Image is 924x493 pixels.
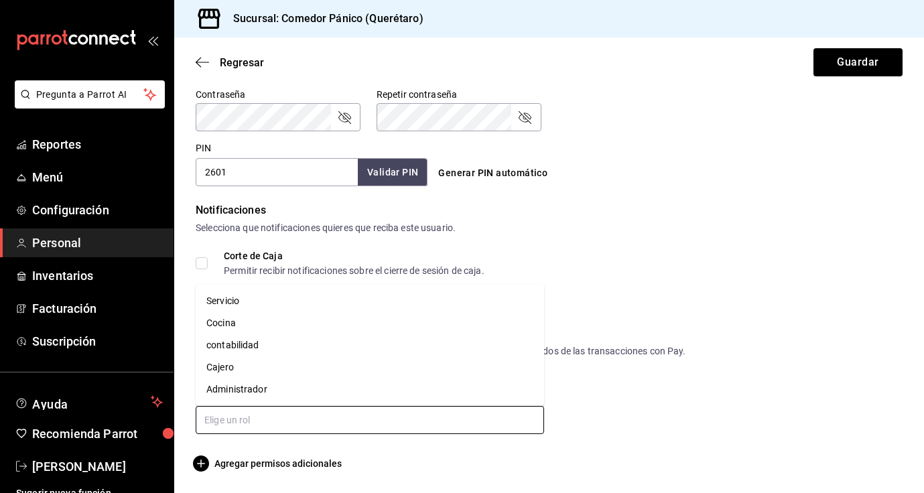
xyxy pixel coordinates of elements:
button: Validar PIN [358,159,427,186]
span: Suscripción [32,332,163,350]
button: Guardar [813,48,903,76]
li: contabilidad [196,334,544,356]
button: passwordField [517,109,533,125]
span: [PERSON_NAME] [32,457,163,476]
span: Menú [32,168,163,186]
input: 3 a 6 dígitos [196,158,358,186]
button: Agregar permisos adicionales [196,455,342,472]
a: Pregunta a Parrot AI [9,97,165,111]
span: Inventarios [32,267,163,285]
li: Cocina [196,312,544,334]
li: Servicio [196,290,544,312]
input: Elige un rol [196,406,544,434]
span: Facturación [32,299,163,318]
span: Regresar [220,56,264,69]
span: Personal [32,234,163,252]
span: Pregunta a Parrot AI [36,88,144,102]
div: Permitir recibir notificaciones sobre el cierre de sesión de caja. [224,266,484,275]
label: Contraseña [196,90,360,99]
h3: Sucursal: Comedor Pánico (Querétaro) [222,11,423,27]
div: Corte de Caja [224,251,484,261]
label: Repetir contraseña [377,90,541,99]
div: Notificaciones [196,202,903,218]
button: passwordField [336,109,352,125]
div: Selecciona que notificaciones quieres que reciba este usuario. [196,221,903,235]
div: Roles [196,377,903,395]
li: Administrador [196,378,544,401]
span: Recomienda Parrot [32,425,163,443]
li: Cajero [196,356,544,378]
span: Reportes [32,135,163,153]
button: Generar PIN automático [433,161,553,186]
button: Regresar [196,56,264,69]
button: Pregunta a Parrot AI [15,80,165,109]
span: Ayuda [32,394,145,410]
span: Configuración [32,201,163,219]
button: open_drawer_menu [147,35,158,46]
label: PIN [196,143,211,153]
